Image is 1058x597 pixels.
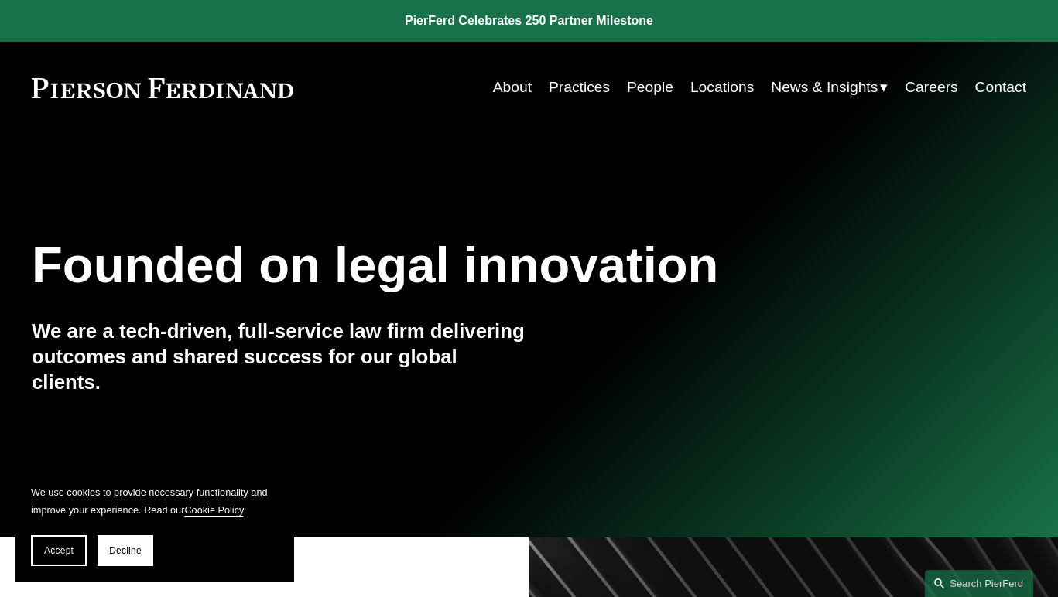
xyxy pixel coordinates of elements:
a: About [493,73,532,103]
span: Decline [109,545,142,556]
span: Accept [44,545,74,556]
a: Contact [975,73,1026,103]
span: News & Insights [771,74,878,101]
a: Practices [549,73,610,103]
a: Cookie Policy [184,504,243,516]
h4: We are a tech-driven, full-service law firm delivering outcomes and shared success for our global... [32,319,529,394]
section: Cookie banner [15,469,294,582]
p: We use cookies to provide necessary functionality and improve your experience. Read our . [31,484,279,520]
button: Decline [98,535,153,566]
a: Search this site [925,570,1033,597]
h1: Founded on legal innovation [32,237,861,295]
a: People [627,73,673,103]
a: Careers [905,73,958,103]
a: folder dropdown [771,73,888,103]
a: Locations [690,73,754,103]
button: Accept [31,535,87,566]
